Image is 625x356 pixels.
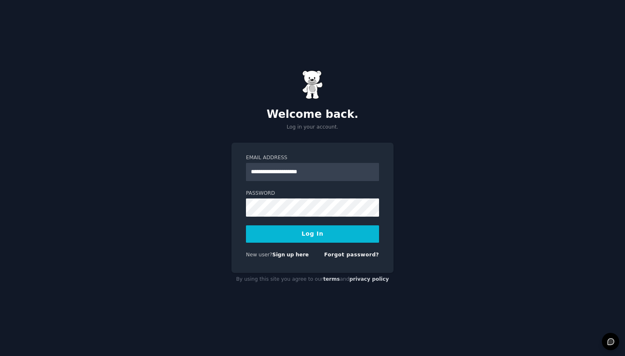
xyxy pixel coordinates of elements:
span: New user? [246,252,272,258]
p: Log in your account. [231,124,394,131]
a: Forgot password? [324,252,379,258]
a: Sign up here [272,252,309,258]
div: By using this site you agree to our and [231,273,394,286]
label: Password [246,190,379,197]
img: Gummy Bear [302,70,323,99]
label: Email Address [246,154,379,162]
h2: Welcome back. [231,108,394,121]
button: Log In [246,225,379,243]
a: terms [323,276,340,282]
a: privacy policy [349,276,389,282]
